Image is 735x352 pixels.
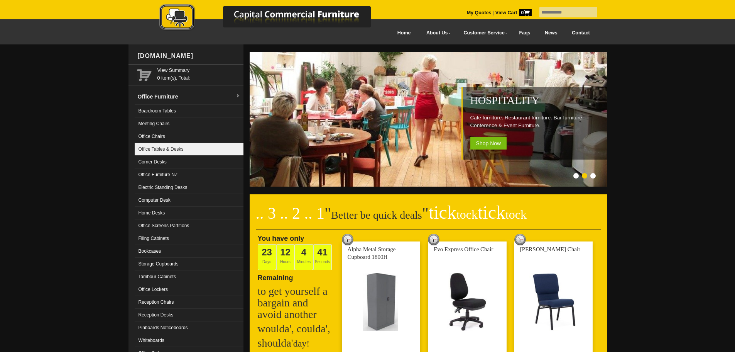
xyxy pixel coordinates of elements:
span: 23 [262,247,272,257]
a: Office Screens Partitions [135,219,243,232]
a: Office Furnituredropdown [135,89,243,105]
li: Page dot 2 [582,173,587,179]
h2: to get yourself a bargain and avoid another [258,286,335,320]
h2: shoulda' [258,337,335,349]
a: Office Chairs [135,130,243,143]
span: Remaining [258,271,293,282]
a: News [537,24,564,42]
a: Corner Desks [135,156,243,168]
a: Bookcases [135,245,243,258]
span: Minutes [295,244,313,270]
a: Contact [564,24,597,42]
img: dropdown [236,94,240,99]
span: Days [258,244,276,270]
span: 41 [317,247,328,257]
a: Faqs [512,24,538,42]
span: tock [456,207,478,221]
span: .. 3 .. 2 .. 1 [256,204,325,222]
span: You have only [258,235,304,242]
a: Office Lockers [135,283,243,296]
a: Meeting Chairs [135,117,243,130]
span: tock [505,207,527,221]
span: Seconds [313,244,332,270]
a: Home Desks [135,207,243,219]
a: Office Furniture NZ [135,168,243,181]
strong: View Cart [495,10,532,15]
a: Hospitality Cafe furniture. Restaurant furniture. Bar furniture. Conference & Event Furniture. Sh... [250,182,608,188]
a: About Us [418,24,455,42]
a: Pinboards Noticeboards [135,321,243,334]
a: Computer Desk [135,194,243,207]
a: My Quotes [467,10,492,15]
span: Shop Now [470,137,507,150]
span: 0 item(s), Total: [157,66,240,81]
span: " [422,204,527,222]
p: Cafe furniture. Restaurant furniture. Bar furniture. Conference & Event Furniture. [470,114,603,129]
a: Office Tables & Desks [135,143,243,156]
img: Hospitality [250,52,608,187]
img: tick tock deal clock [428,234,439,245]
img: Capital Commercial Furniture Logo [138,4,408,32]
a: Whiteboards [135,334,243,347]
a: View Summary [157,66,240,74]
span: 0 [519,9,532,16]
span: " [324,204,331,222]
img: tick tock deal clock [514,234,526,245]
a: Storage Cupboards [135,258,243,270]
h2: Hospitality [470,95,603,106]
a: Boardroom Tables [135,105,243,117]
h2: woulda', coulda', [258,323,335,335]
div: [DOMAIN_NAME] [135,44,243,68]
span: Hours [276,244,295,270]
a: Filing Cabinets [135,232,243,245]
a: Reception Desks [135,309,243,321]
li: Page dot 3 [590,173,596,179]
a: Tambour Cabinets [135,270,243,283]
span: day! [293,338,310,349]
a: View Cart0 [494,10,531,15]
img: tick tock deal clock [342,234,353,245]
a: Capital Commercial Furniture Logo [138,4,408,34]
h2: Better be quick deals [256,207,601,230]
a: Reception Chairs [135,296,243,309]
span: 12 [280,247,291,257]
a: Customer Service [455,24,512,42]
span: tick tick [429,202,527,223]
a: Electric Standing Desks [135,181,243,194]
li: Page dot 1 [573,173,579,179]
span: 4 [301,247,306,257]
